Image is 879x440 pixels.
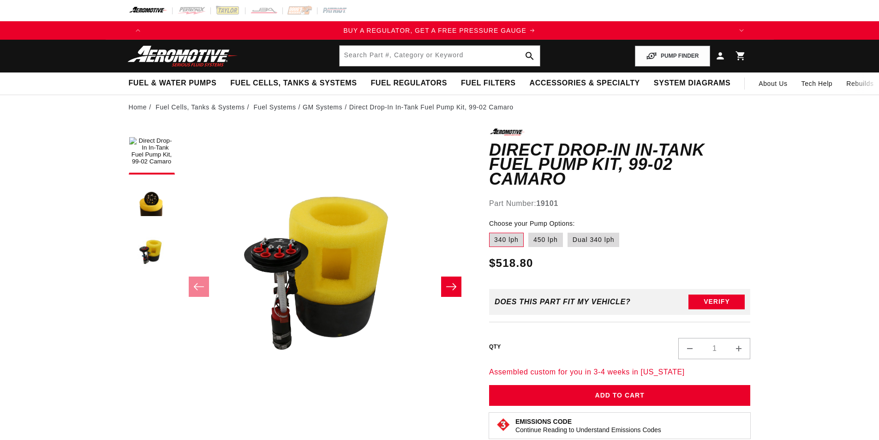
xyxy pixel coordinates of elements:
h1: Direct Drop-In In-Tank Fuel Pump Kit, 99-02 Camaro [489,143,751,187]
button: Verify [688,295,745,309]
summary: Fuel Cells, Tanks & Systems [223,72,364,94]
li: GM Systems [303,102,349,112]
img: Emissions code [496,417,511,432]
label: QTY [489,343,501,351]
div: Part Number: [489,198,751,210]
a: About Us [752,72,794,95]
button: Load image 1 in gallery view [129,128,175,175]
strong: Emissions Code [515,418,572,425]
button: PUMP FINDER [635,46,710,66]
span: Fuel & Water Pumps [129,78,217,88]
button: Translation missing: en.sections.announcements.next_announcement [732,21,751,40]
p: Assembled custom for you in 3-4 weeks in [US_STATE] [489,366,751,378]
summary: Accessories & Specialty [523,72,647,94]
li: Direct Drop-In In-Tank Fuel Pump Kit, 99-02 Camaro [349,102,514,112]
button: Load image 2 in gallery view [129,179,175,225]
a: BUY A REGULATOR, GET A FREE PRESSURE GAUGE [147,25,732,36]
summary: System Diagrams [647,72,737,94]
summary: Tech Help [795,72,840,95]
label: 450 lph [528,233,563,247]
summary: Fuel Filters [454,72,523,94]
button: Slide left [189,277,209,297]
summary: Fuel & Water Pumps [122,72,224,94]
input: Search by Part Number, Category or Keyword [340,46,540,66]
li: Fuel Cells, Tanks & Systems [155,102,251,112]
slideshow-component: Translation missing: en.sections.announcements.announcement_bar [106,21,774,40]
nav: breadcrumbs [129,102,751,112]
img: Aeromotive [125,45,240,67]
button: Emissions CodeContinue Reading to Understand Emissions Codes [515,417,661,434]
label: 340 lph [489,233,524,247]
span: Fuel Filters [461,78,516,88]
button: Load image 3 in gallery view [129,230,175,276]
span: Tech Help [801,78,833,89]
a: Home [129,102,147,112]
legend: Choose your Pump Options: [489,219,576,229]
button: Slide right [441,277,461,297]
span: $518.80 [489,255,533,271]
span: Rebuilds [846,78,873,89]
summary: Fuel Regulators [364,72,454,94]
span: BUY A REGULATOR, GET A FREE PRESSURE GAUGE [343,27,526,34]
span: Fuel Regulators [371,78,447,88]
span: Accessories & Specialty [530,78,640,88]
p: Continue Reading to Understand Emissions Codes [515,426,661,434]
label: Dual 340 lph [568,233,620,247]
span: Fuel Cells, Tanks & Systems [230,78,357,88]
div: Does This part fit My vehicle? [495,298,631,306]
button: Translation missing: en.sections.announcements.previous_announcement [129,21,147,40]
span: System Diagrams [654,78,730,88]
div: Announcement [147,25,732,36]
a: Fuel Systems [254,102,296,112]
span: About Us [759,80,787,87]
button: Add to Cart [489,385,751,406]
strong: 19101 [536,199,558,207]
button: search button [520,46,540,66]
div: 1 of 4 [147,25,732,36]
